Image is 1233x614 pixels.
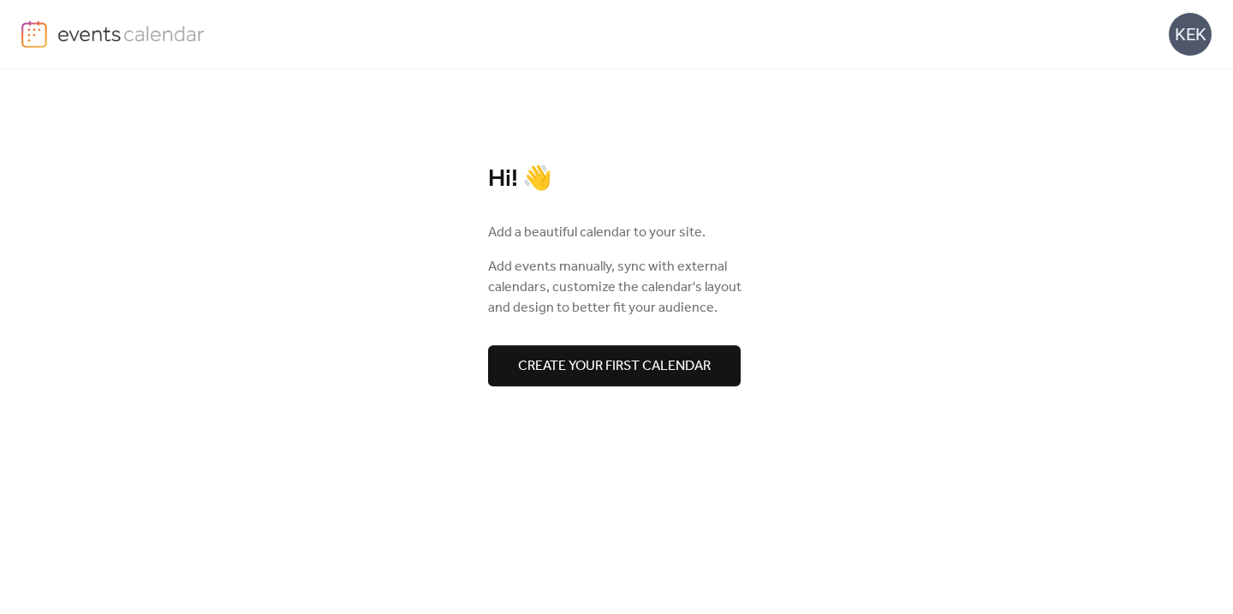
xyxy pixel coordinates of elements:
div: Hi! 👋 [488,164,745,194]
img: logo [21,21,47,48]
span: Add events manually, sync with external calendars, customize the calendar's layout and design to ... [488,257,745,319]
div: KEK [1169,13,1212,56]
img: logo-type [57,21,205,46]
span: Create your first calendar [518,356,711,377]
button: Create your first calendar [488,345,741,386]
span: Add a beautiful calendar to your site. [488,223,706,243]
